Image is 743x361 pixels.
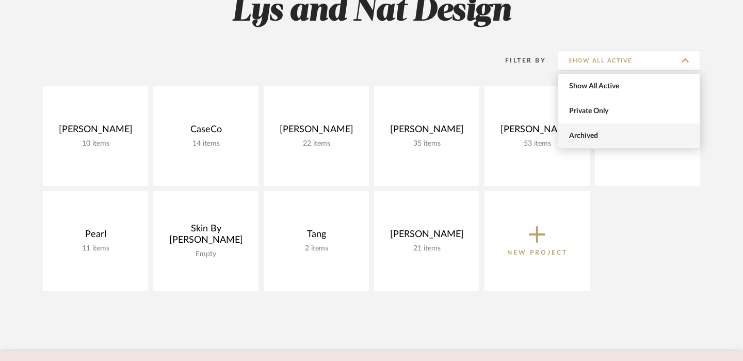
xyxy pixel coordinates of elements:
[492,55,546,66] div: Filter By
[272,244,361,253] div: 2 items
[493,139,582,148] div: 53 items
[51,139,140,148] div: 10 items
[382,124,471,139] div: [PERSON_NAME]
[569,82,691,91] span: Show All Active
[493,124,582,139] div: [PERSON_NAME]
[161,139,250,148] div: 14 items
[382,244,471,253] div: 21 items
[382,139,471,148] div: 35 items
[51,244,140,253] div: 11 items
[569,132,691,140] span: Archived
[272,139,361,148] div: 22 items
[507,247,568,258] p: New Project
[382,229,471,244] div: [PERSON_NAME]
[272,124,361,139] div: [PERSON_NAME]
[569,107,691,116] span: Private Only
[161,223,250,250] div: Skin By [PERSON_NAME]
[161,250,250,259] div: Empty
[51,229,140,244] div: Pearl
[51,124,140,139] div: [PERSON_NAME]
[272,229,361,244] div: Tang
[484,191,590,291] button: New Project
[161,124,250,139] div: CaseCo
